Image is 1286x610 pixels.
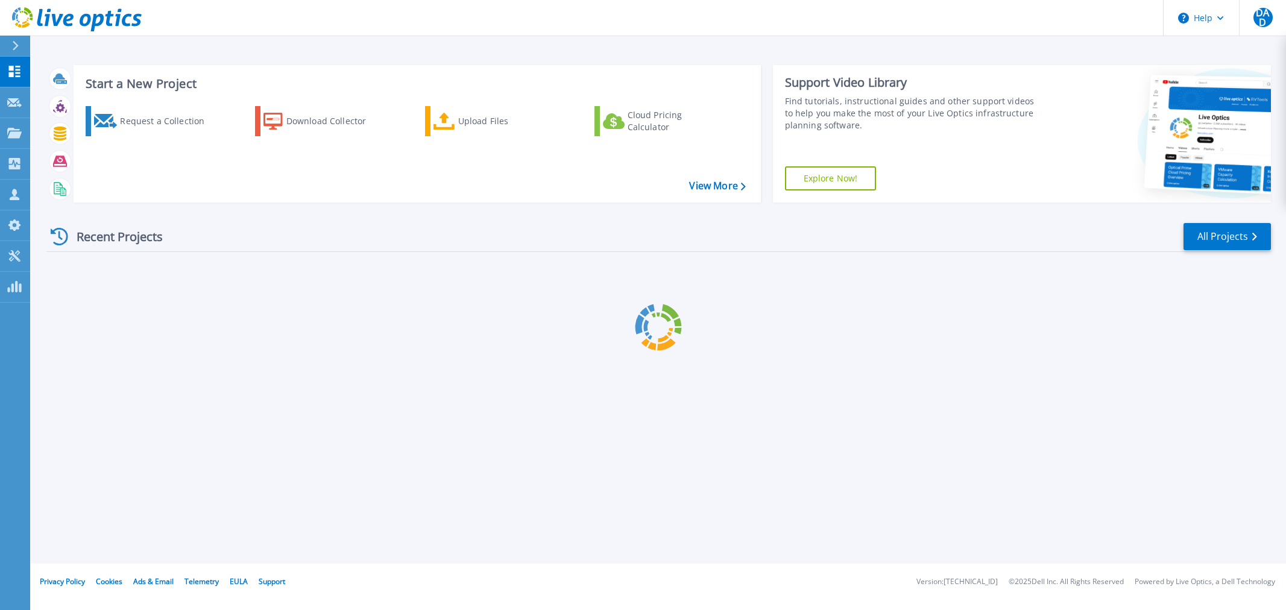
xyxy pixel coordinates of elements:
[120,109,216,133] div: Request a Collection
[184,576,219,586] a: Telemetry
[425,106,559,136] a: Upload Files
[96,576,122,586] a: Cookies
[1253,8,1273,27] span: DAD
[40,576,85,586] a: Privacy Policy
[916,578,998,586] li: Version: [TECHNICAL_ID]
[594,106,729,136] a: Cloud Pricing Calculator
[785,166,877,190] a: Explore Now!
[86,77,745,90] h3: Start a New Project
[785,75,1041,90] div: Support Video Library
[230,576,248,586] a: EULA
[458,109,555,133] div: Upload Files
[259,576,285,586] a: Support
[255,106,389,136] a: Download Collector
[1135,578,1275,586] li: Powered by Live Optics, a Dell Technology
[46,222,179,251] div: Recent Projects
[286,109,383,133] div: Download Collector
[1009,578,1124,586] li: © 2025 Dell Inc. All Rights Reserved
[689,180,745,192] a: View More
[86,106,220,136] a: Request a Collection
[628,109,724,133] div: Cloud Pricing Calculator
[133,576,174,586] a: Ads & Email
[1184,223,1271,250] a: All Projects
[785,95,1041,131] div: Find tutorials, instructional guides and other support videos to help you make the most of your L...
